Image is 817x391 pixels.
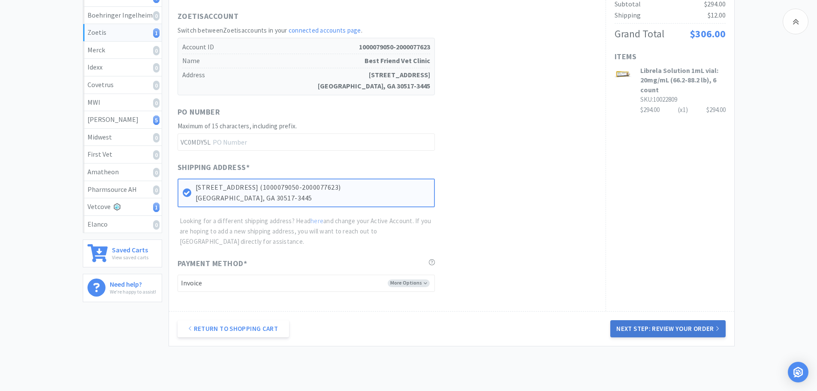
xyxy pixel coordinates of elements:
[87,201,157,212] div: Vetcove
[318,70,430,91] strong: [STREET_ADDRESS] [GEOGRAPHIC_DATA], GA 30517-3445
[83,42,162,59] a: Merck0
[178,122,297,130] span: Maximum of 15 characters, including prefix.
[87,45,157,56] div: Merck
[178,134,212,150] span: VC0MDY5L
[690,27,726,40] span: $306.00
[706,105,726,115] div: $294.00
[110,279,156,288] h6: Need help?
[153,185,160,195] i: 0
[87,27,157,38] div: Zoetis
[178,320,289,337] a: Return to Shopping Cart
[708,11,726,19] span: $12.00
[153,81,160,90] i: 0
[83,24,162,42] a: Zoetis1
[87,167,157,178] div: Amatheon
[153,168,160,177] i: 0
[182,68,430,93] h5: Address
[359,42,430,53] strong: 1000079050-2000077623
[83,94,162,112] a: MWI0
[153,28,160,38] i: 1
[178,106,220,118] span: PO Number
[640,95,677,103] span: SKU: 10022809
[83,198,162,216] a: Vetcove1
[196,193,430,204] p: [GEOGRAPHIC_DATA], GA 30517-3445
[87,149,157,160] div: First Vet
[610,320,725,337] button: Next Step: Review Your Order
[311,217,323,225] a: here
[87,132,157,143] div: Midwest
[196,182,430,193] p: [STREET_ADDRESS] (1000079050-2000077623)
[289,26,361,34] a: connected accounts page
[83,181,162,199] a: Pharmsource AH0
[178,161,250,174] span: Shipping Address *
[87,79,157,91] div: Covetrus
[112,244,148,253] h6: Saved Carts
[87,219,157,230] div: Elanco
[153,220,160,230] i: 0
[83,239,162,267] a: Saved CartsView saved carts
[182,40,430,55] h5: Account ID
[153,150,160,160] i: 0
[788,362,808,382] div: Open Intercom Messenger
[153,133,160,142] i: 0
[178,133,435,151] input: PO Number
[153,115,160,125] i: 5
[83,146,162,164] a: First Vet0
[180,216,435,247] p: Looking for a different shipping address? Head and change your Active Account. If you are hoping ...
[83,76,162,94] a: Covetrus0
[153,98,160,108] i: 0
[87,62,157,73] div: Idexx
[87,114,157,125] div: [PERSON_NAME]
[83,216,162,233] a: Elanco0
[87,184,157,195] div: Pharmsource AH
[153,11,160,21] i: 0
[87,10,157,21] div: Boehringer Ingelheim
[153,203,160,212] i: 1
[615,10,641,21] div: Shipping
[178,10,435,23] h1: Zoetis Account
[615,26,664,42] div: Grand Total
[182,54,430,68] h5: Name
[87,97,157,108] div: MWI
[178,25,435,36] h2: Switch between Zoetis accounts in your .
[178,258,247,270] span: Payment Method *
[112,253,148,261] p: View saved carts
[615,51,726,63] h1: Items
[83,129,162,146] a: Midwest0
[678,105,688,115] div: (x 1 )
[365,55,430,67] strong: Best Friend Vet Clinic
[110,288,156,296] p: We're happy to assist!
[83,7,162,24] a: Boehringer Ingelheim0
[83,164,162,181] a: Amatheon0
[83,111,162,129] a: [PERSON_NAME]5
[153,46,160,55] i: 0
[83,59,162,76] a: Idexx0
[640,105,726,115] div: $294.00
[640,66,726,94] h3: Librela Solution 1mL vial: 20mg/mL (66.2-88.2 lb), 6 count
[615,66,632,83] img: 5996d71b95a543a991bb548d22a7d8a8_593238.jpeg
[153,63,160,73] i: 0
